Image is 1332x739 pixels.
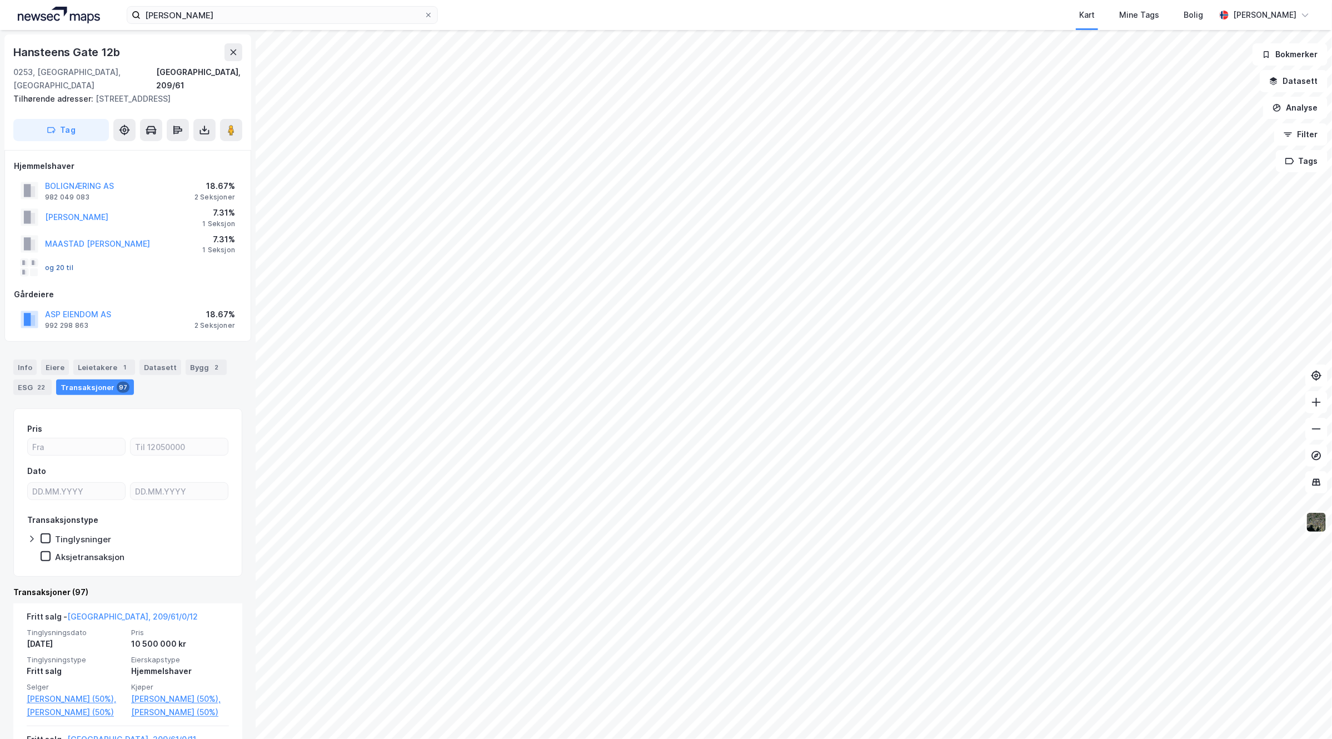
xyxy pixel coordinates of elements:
button: Tag [13,119,109,141]
span: Tilhørende adresser: [13,94,96,103]
div: 0253, [GEOGRAPHIC_DATA], [GEOGRAPHIC_DATA] [13,66,156,92]
div: 1 [119,362,131,373]
div: [GEOGRAPHIC_DATA], 209/61 [156,66,242,92]
a: [PERSON_NAME] (50%), [131,692,229,706]
span: Eierskapstype [131,655,229,665]
a: [GEOGRAPHIC_DATA], 209/61/0/12 [67,612,198,621]
div: 97 [117,382,129,393]
iframe: Chat Widget [1276,686,1332,739]
span: Kjøper [131,682,229,692]
img: logo.a4113a55bc3d86da70a041830d287a7e.svg [18,7,100,23]
a: [PERSON_NAME] (50%) [27,706,124,719]
input: Til 12050000 [131,438,228,455]
div: [DATE] [27,637,124,651]
div: 7.31% [202,233,235,246]
div: Transaksjoner [56,380,134,395]
div: Leietakere [73,359,135,375]
div: Eiere [41,359,69,375]
div: 2 Seksjoner [194,321,235,330]
input: Søk på adresse, matrikkel, gårdeiere, leietakere eller personer [141,7,424,23]
div: 992 298 863 [45,321,88,330]
div: 1 Seksjon [202,246,235,254]
a: [PERSON_NAME] (50%), [27,692,124,706]
div: Gårdeiere [14,288,242,301]
button: Analyse [1263,97,1328,119]
div: 982 049 083 [45,193,89,202]
span: Selger [27,682,124,692]
div: ESG [13,380,52,395]
div: Transaksjoner (97) [13,586,242,599]
button: Datasett [1260,70,1328,92]
div: 7.31% [202,206,235,219]
div: Mine Tags [1119,8,1159,22]
div: 18.67% [194,179,235,193]
button: Tags [1276,150,1328,172]
div: 10 500 000 kr [131,637,229,651]
div: Hjemmelshaver [131,665,229,678]
div: [STREET_ADDRESS] [13,92,233,106]
button: Filter [1274,123,1328,146]
div: 2 Seksjoner [194,193,235,202]
div: 1 Seksjon [202,219,235,228]
div: Datasett [139,359,181,375]
span: Pris [131,628,229,637]
div: Kart [1079,8,1095,22]
div: Fritt salg - [27,610,198,628]
div: Pris [27,422,42,436]
div: Transaksjonstype [27,513,98,527]
div: Hansteens Gate 12b [13,43,122,61]
span: Tinglysningstype [27,655,124,665]
input: Fra [28,438,125,455]
img: 9k= [1306,512,1327,533]
input: DD.MM.YYYY [131,483,228,500]
div: 18.67% [194,308,235,321]
button: Bokmerker [1253,43,1328,66]
div: Aksjetransaksjon [55,552,124,562]
span: Tinglysningsdato [27,628,124,637]
div: Fritt salg [27,665,124,678]
div: Bygg [186,359,227,375]
div: Tinglysninger [55,534,111,545]
div: Info [13,359,37,375]
a: [PERSON_NAME] (50%) [131,706,229,719]
div: [PERSON_NAME] [1233,8,1296,22]
div: 2 [211,362,222,373]
div: Hjemmelshaver [14,159,242,173]
input: DD.MM.YYYY [28,483,125,500]
div: 22 [35,382,47,393]
div: Dato [27,465,46,478]
div: Bolig [1184,8,1203,22]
